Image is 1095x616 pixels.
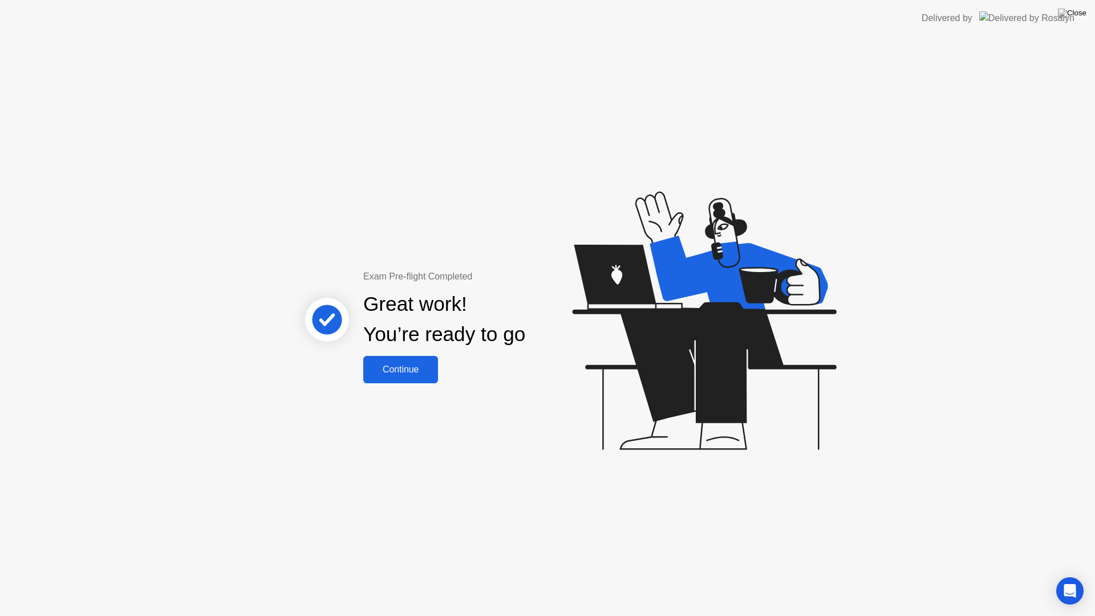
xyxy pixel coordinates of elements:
img: Delivered by Rosalyn [979,11,1074,25]
div: Great work! You’re ready to go [363,289,525,350]
div: Exam Pre-flight Completed [363,270,599,283]
div: Continue [367,364,435,375]
button: Continue [363,356,438,383]
div: Open Intercom Messenger [1056,577,1084,605]
div: Delivered by [922,11,972,25]
img: Close [1058,9,1086,18]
